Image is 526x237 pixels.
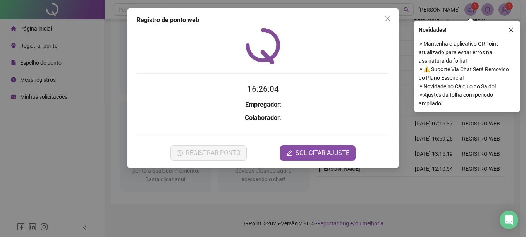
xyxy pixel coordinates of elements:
[385,15,391,22] span: close
[500,211,518,229] div: Open Intercom Messenger
[419,65,516,82] span: ⚬ ⚠️ Suporte Via Chat Será Removido do Plano Essencial
[286,150,292,156] span: edit
[137,15,389,25] div: Registro de ponto web
[419,26,447,34] span: Novidades !
[419,82,516,91] span: ⚬ Novidade no Cálculo do Saldo!
[245,114,280,122] strong: Colaborador
[419,91,516,108] span: ⚬ Ajustes da folha com período ampliado!
[382,12,394,25] button: Close
[137,113,389,123] h3: :
[245,101,280,108] strong: Empregador
[280,145,356,161] button: editSOLICITAR AJUSTE
[508,27,514,33] span: close
[419,39,516,65] span: ⚬ Mantenha o aplicativo QRPoint atualizado para evitar erros na assinatura da folha!
[170,145,247,161] button: REGISTRAR PONTO
[296,148,349,158] span: SOLICITAR AJUSTE
[137,100,389,110] h3: :
[246,28,280,64] img: QRPoint
[247,84,279,94] time: 16:26:04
